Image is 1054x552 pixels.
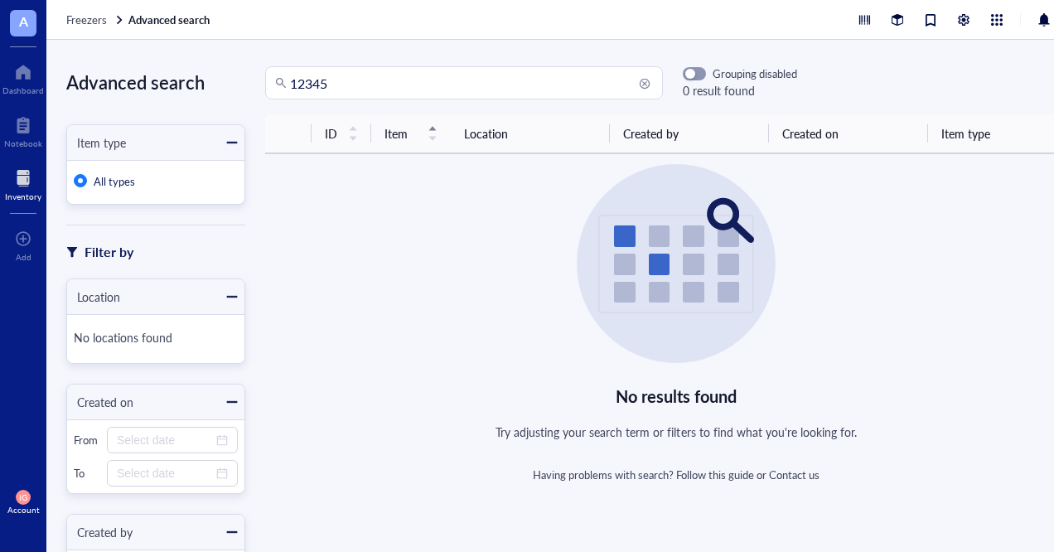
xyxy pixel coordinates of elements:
[128,12,213,27] a: Advanced search
[85,241,133,263] div: Filter by
[616,383,737,409] div: No results found
[94,173,135,189] span: All types
[769,114,928,153] th: Created on
[4,138,42,148] div: Notebook
[683,81,797,99] div: 0 result found
[67,523,133,541] div: Created by
[610,114,769,153] th: Created by
[384,124,418,143] span: Item
[7,505,40,515] div: Account
[66,12,107,27] span: Freezers
[371,114,451,153] th: Item
[451,114,610,153] th: Location
[5,191,41,201] div: Inventory
[67,393,133,411] div: Created on
[2,85,44,95] div: Dashboard
[4,112,42,148] a: Notebook
[325,124,338,143] span: ID
[769,467,820,482] a: Contact us
[577,164,776,363] img: Empty state
[117,431,213,449] input: Select date
[713,66,797,81] div: Grouping disabled
[19,492,27,502] span: IG
[2,59,44,95] a: Dashboard
[676,467,754,482] a: Follow this guide
[533,467,820,482] div: Having problems with search? or
[74,466,100,481] div: To
[496,423,857,441] div: Try adjusting your search term or filters to find what you're looking for.
[5,165,41,201] a: Inventory
[16,252,31,262] div: Add
[67,288,120,306] div: Location
[66,12,125,27] a: Freezers
[74,433,100,448] div: From
[312,114,371,153] th: ID
[74,322,238,356] div: No locations found
[66,66,245,98] div: Advanced search
[117,464,213,482] input: Select date
[19,11,28,31] span: A
[67,133,126,152] div: Item type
